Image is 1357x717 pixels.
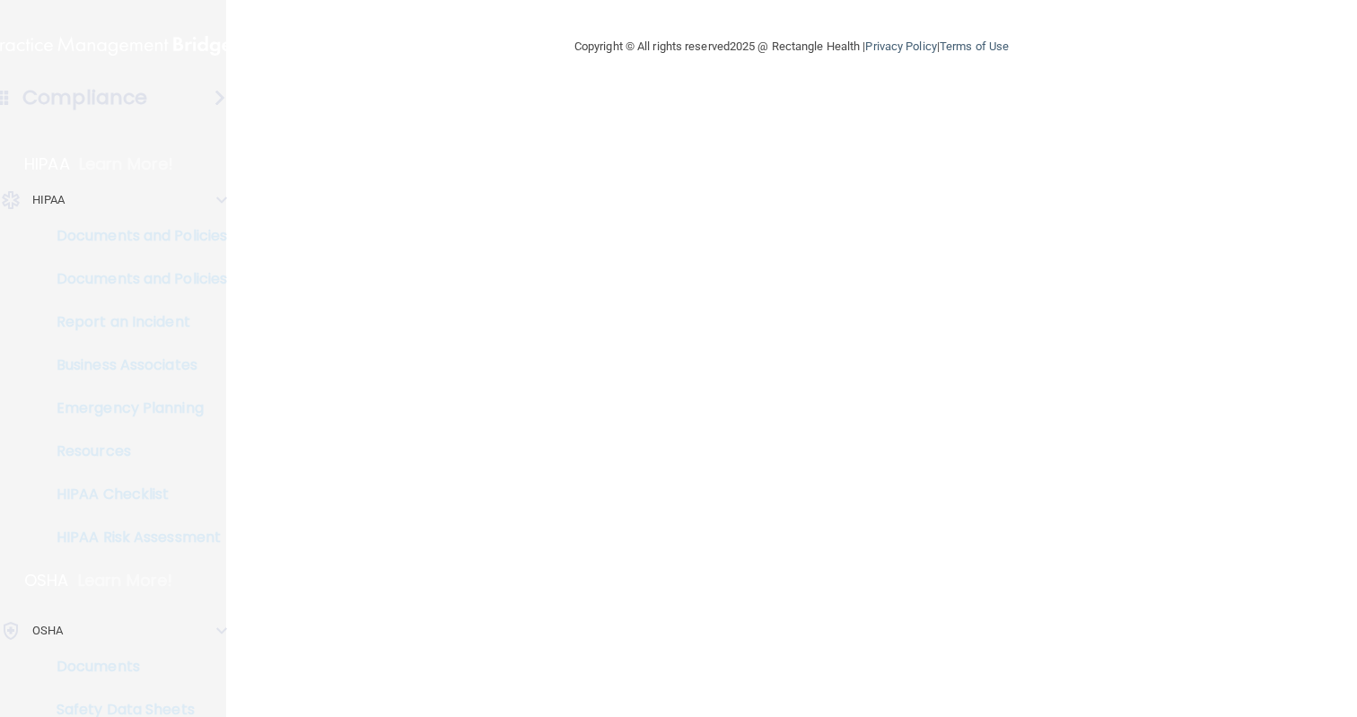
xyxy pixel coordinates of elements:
p: Resources [12,442,257,460]
p: Learn More! [78,570,173,591]
p: HIPAA [24,153,70,175]
p: Documents [12,658,257,676]
a: Terms of Use [940,39,1009,53]
div: Copyright © All rights reserved 2025 @ Rectangle Health | | [464,18,1119,75]
p: HIPAA Risk Assessment [12,529,257,546]
p: Documents and Policies [12,270,257,288]
p: HIPAA [32,189,66,211]
p: OSHA [24,570,69,591]
a: Privacy Policy [865,39,936,53]
p: Business Associates [12,356,257,374]
p: OSHA [32,620,63,642]
p: HIPAA Checklist [12,485,257,503]
p: Learn More! [79,153,174,175]
p: Emergency Planning [12,399,257,417]
h4: Compliance [22,85,147,110]
p: Documents and Policies [12,227,257,245]
p: Report an Incident [12,313,257,331]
